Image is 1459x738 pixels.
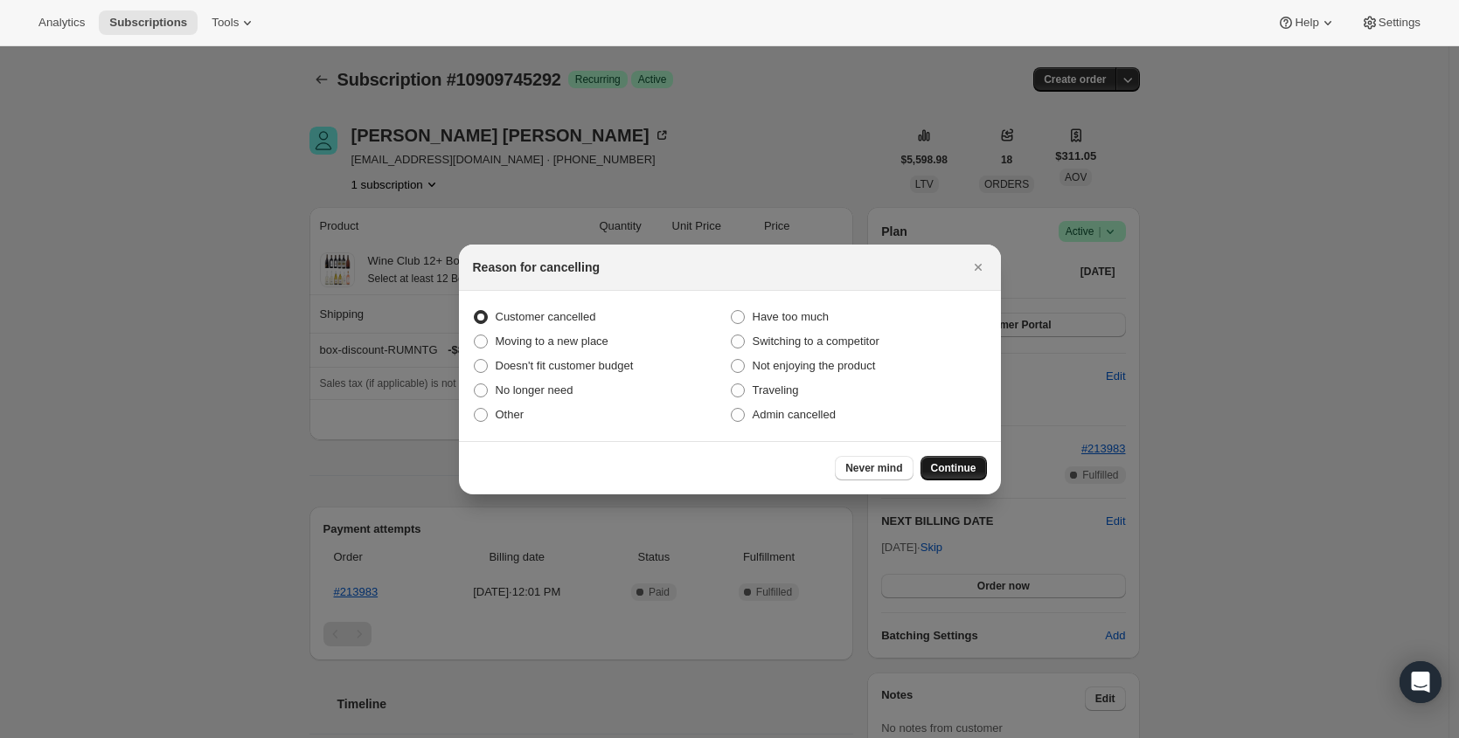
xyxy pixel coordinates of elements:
span: Settings [1379,16,1421,30]
h2: Reason for cancelling [473,259,600,276]
span: Customer cancelled [496,310,596,323]
span: No longer need [496,383,573,397]
button: Close [966,255,990,279]
button: Continue [921,456,987,480]
span: Have too much [753,310,829,323]
span: Doesn't fit customer budget [496,359,634,372]
button: Help [1267,10,1346,35]
span: Continue [931,461,976,475]
span: Admin cancelled [753,408,836,421]
div: Open Intercom Messenger [1400,661,1442,703]
span: Not enjoying the product [753,359,876,372]
span: Never mind [845,461,902,475]
span: Switching to a competitor [753,335,879,348]
button: Tools [201,10,267,35]
span: Analytics [38,16,85,30]
span: Other [496,408,525,421]
span: Moving to a new place [496,335,608,348]
span: Subscriptions [109,16,187,30]
span: Tools [212,16,239,30]
button: Subscriptions [99,10,198,35]
span: Traveling [753,383,799,397]
button: Analytics [28,10,95,35]
button: Settings [1351,10,1431,35]
button: Never mind [835,456,913,480]
span: Help [1295,16,1318,30]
